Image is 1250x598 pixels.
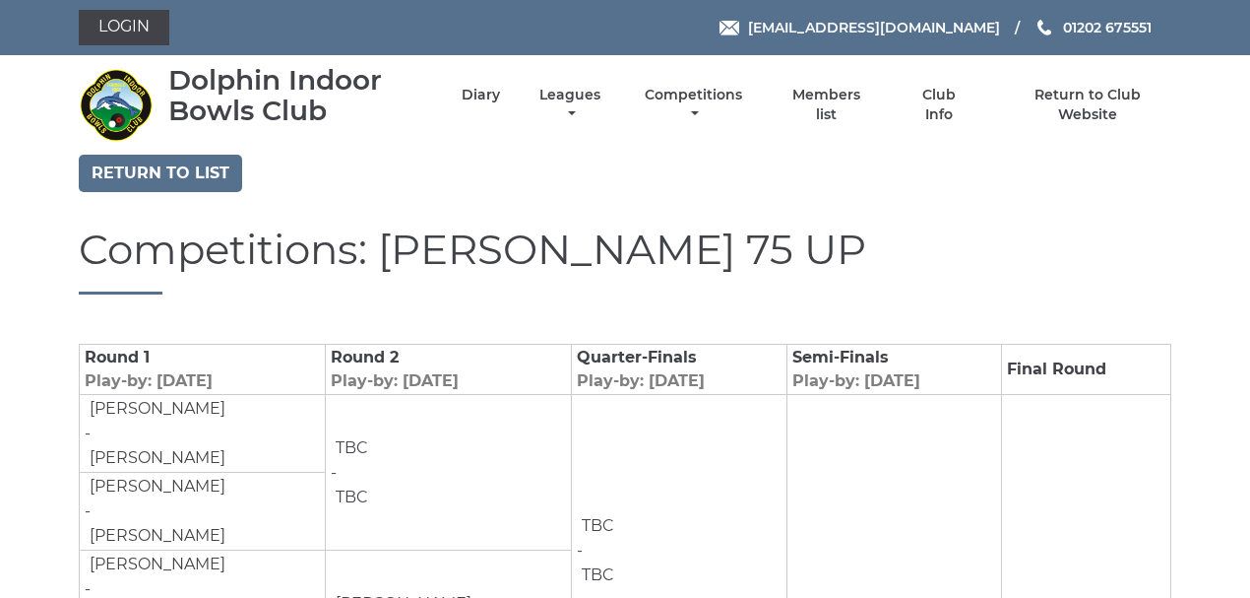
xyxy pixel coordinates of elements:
[1034,17,1152,38] a: Phone us 01202 675551
[85,552,226,577] td: [PERSON_NAME]
[534,86,605,124] a: Leagues
[577,563,615,588] td: TBC
[80,345,326,395] td: Round 1
[719,21,739,35] img: Email
[326,345,572,395] td: Round 2
[80,395,326,473] td: -
[792,371,920,390] span: Play-by: [DATE]
[1037,20,1051,35] img: Phone us
[79,155,242,192] a: Return to list
[577,513,615,539] td: TBC
[79,68,153,142] img: Dolphin Indoor Bowls Club
[1063,19,1152,36] span: 01202 675551
[572,345,786,395] td: Quarter-Finals
[1001,345,1170,395] td: Final Round
[781,86,872,124] a: Members list
[331,435,369,461] td: TBC
[719,17,1000,38] a: Email [EMAIL_ADDRESS][DOMAIN_NAME]
[1005,86,1171,124] a: Return to Club Website
[85,523,226,549] td: [PERSON_NAME]
[462,86,500,104] a: Diary
[79,227,1171,295] h1: Competitions: [PERSON_NAME] 75 UP
[85,371,213,390] span: Play-by: [DATE]
[85,445,226,471] td: [PERSON_NAME]
[85,396,226,422] td: [PERSON_NAME]
[786,345,1001,395] td: Semi-Finals
[79,10,169,45] a: Login
[331,371,459,390] span: Play-by: [DATE]
[326,395,572,551] td: -
[640,86,747,124] a: Competitions
[748,19,1000,36] span: [EMAIL_ADDRESS][DOMAIN_NAME]
[85,474,226,499] td: [PERSON_NAME]
[906,86,970,124] a: Club Info
[331,485,369,510] td: TBC
[80,473,326,551] td: -
[577,371,705,390] span: Play-by: [DATE]
[168,65,427,126] div: Dolphin Indoor Bowls Club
